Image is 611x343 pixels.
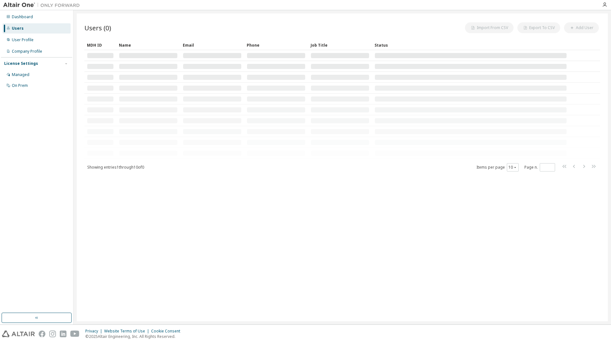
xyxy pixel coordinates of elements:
button: Import From CSV [465,22,514,33]
div: Privacy [85,329,104,334]
img: altair_logo.svg [2,331,35,337]
div: Users [12,26,24,31]
div: Name [119,40,178,50]
img: linkedin.svg [60,331,66,337]
img: instagram.svg [49,331,56,337]
div: Website Terms of Use [104,329,151,334]
span: Items per page [476,163,519,171]
div: Job Title [311,40,369,50]
span: Users (0) [84,23,111,32]
button: 10 [508,165,517,170]
div: Cookie Consent [151,329,184,334]
div: Managed [12,72,29,77]
button: Export To CSV [517,22,560,33]
span: Showing entries 1 through 10 of 0 [87,164,144,170]
div: Phone [247,40,305,50]
div: License Settings [4,61,38,66]
img: youtube.svg [70,331,80,337]
div: Company Profile [12,49,42,54]
div: Status [375,40,567,50]
div: On Prem [12,83,28,88]
img: Altair One [3,2,83,8]
div: MDH ID [87,40,114,50]
img: facebook.svg [39,331,45,337]
button: Add User [564,22,599,33]
div: Dashboard [12,14,33,19]
p: © 2025 Altair Engineering, Inc. All Rights Reserved. [85,334,184,339]
span: Page n. [524,163,555,171]
div: Email [183,40,242,50]
div: User Profile [12,37,34,42]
